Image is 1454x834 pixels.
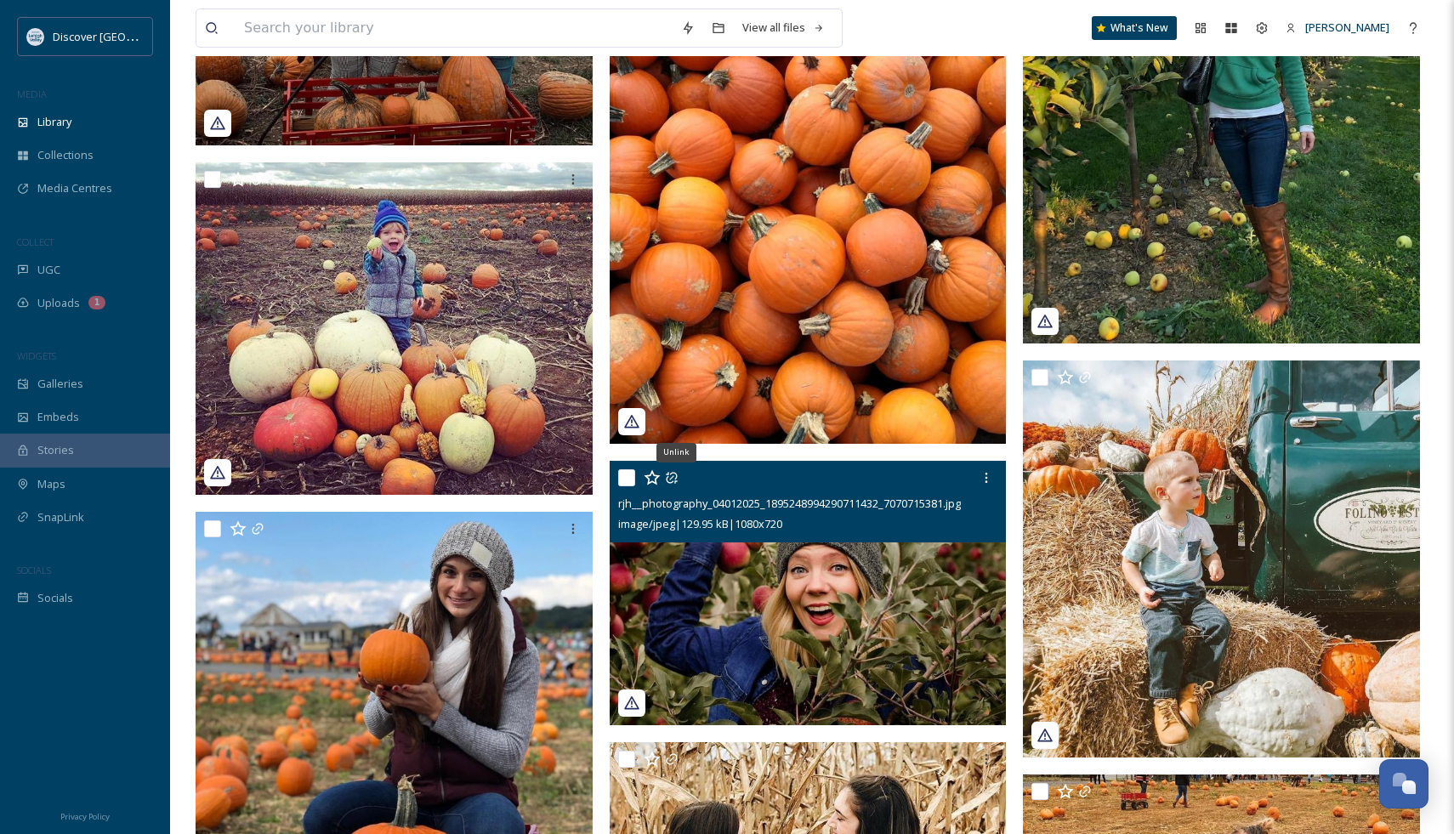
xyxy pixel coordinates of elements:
[37,295,80,311] span: Uploads
[37,590,73,606] span: Socials
[60,805,110,825] a: Privacy Policy
[618,496,961,511] span: rjh__photography_04012025_1895248994290711432_7070715381.jpg
[1023,360,1420,757] img: kepnerscottshoes_04012025_1898299521664054713_7946357742.jpg
[17,564,51,576] span: SOCIALS
[88,296,105,309] div: 1
[37,409,79,425] span: Embeds
[1379,759,1428,808] button: Open Chat
[60,811,110,822] span: Privacy Policy
[1305,20,1389,35] span: [PERSON_NAME]
[236,9,673,47] input: Search your library
[618,516,782,531] span: image/jpeg | 129.95 kB | 1080 x 720
[610,461,1007,726] img: rjh__photography_04012025_1895248994290711432_7070715381.jpg
[17,235,54,248] span: COLLECT
[37,509,84,525] span: SnapLink
[734,11,833,44] a: View all files
[37,262,60,278] span: UGC
[37,114,71,130] span: Library
[37,442,74,458] span: Stories
[17,88,47,100] span: MEDIA
[656,443,696,462] div: Unlink
[37,376,83,392] span: Galleries
[37,180,112,196] span: Media Centres
[27,28,44,45] img: DLV-Blue-Stacked%20%281%29.png
[1092,16,1177,40] a: What's New
[17,349,56,362] span: WIDGETS
[1277,11,1398,44] a: [PERSON_NAME]
[37,147,94,163] span: Collections
[196,162,593,494] img: realstevereese_04012025_1894707321133713992_334496758.jpg
[53,28,207,44] span: Discover [GEOGRAPHIC_DATA]
[37,476,65,492] span: Maps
